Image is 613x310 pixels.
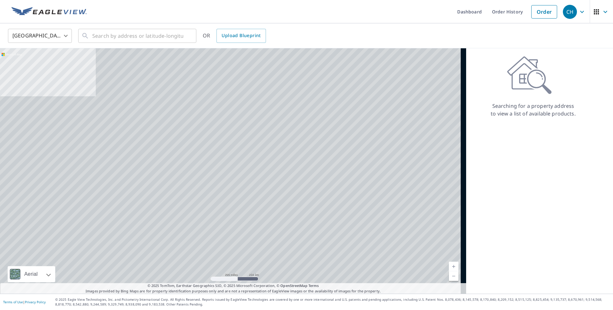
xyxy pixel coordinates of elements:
[8,27,72,45] div: [GEOGRAPHIC_DATA]
[3,300,23,304] a: Terms of Use
[55,297,610,307] p: © 2025 Eagle View Technologies, Inc. and Pictometry International Corp. All Rights Reserved. Repo...
[22,266,40,282] div: Aerial
[308,283,319,288] a: Terms
[563,5,577,19] div: CH
[216,29,266,43] a: Upload Blueprint
[3,300,46,304] p: |
[203,29,266,43] div: OR
[222,32,261,40] span: Upload Blueprint
[280,283,307,288] a: OpenStreetMap
[490,102,576,117] p: Searching for a property address to view a list of available products.
[92,27,183,45] input: Search by address or latitude-longitude
[11,7,87,17] img: EV Logo
[25,300,46,304] a: Privacy Policy
[449,262,458,271] a: Current Level 5, Zoom In
[449,271,458,281] a: Current Level 5, Zoom Out
[8,266,55,282] div: Aerial
[148,283,319,289] span: © 2025 TomTom, Earthstar Geographics SIO, © 2025 Microsoft Corporation, ©
[531,5,557,19] a: Order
